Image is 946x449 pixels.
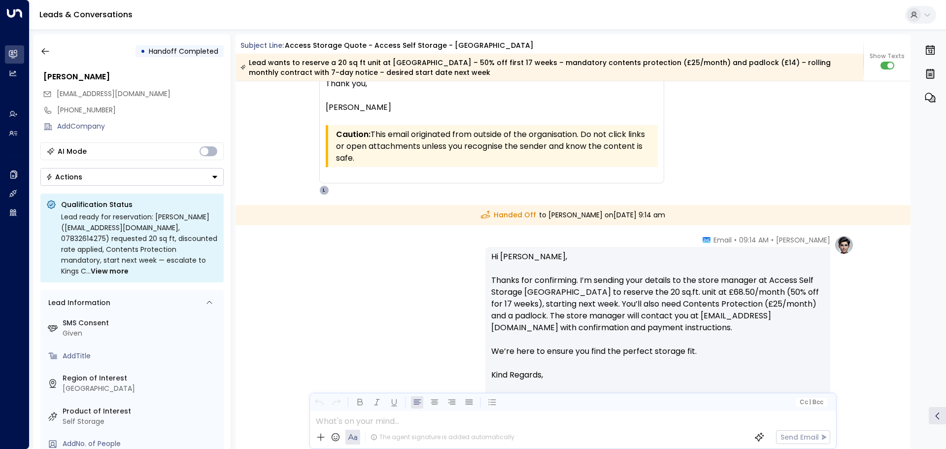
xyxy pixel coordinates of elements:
[45,298,110,308] div: Lead Information
[43,71,224,83] div: [PERSON_NAME]
[63,406,220,416] label: Product of Interest
[57,121,224,132] div: AddCompany
[57,89,170,99] span: [EMAIL_ADDRESS][DOMAIN_NAME]
[371,433,514,442] div: The agent signature is added automatically
[39,9,133,20] a: Leads & Conversations
[63,373,220,383] label: Region of Interest
[240,40,284,50] span: Subject Line:
[739,235,769,245] span: 09:14 AM
[809,399,811,406] span: |
[285,40,534,51] div: Access Storage Quote - Access Self Storage - [GEOGRAPHIC_DATA]
[491,251,824,369] p: Hi [PERSON_NAME], Thanks for confirming. I’m sending your details to the store manager at Access ...
[326,102,658,113] div: [PERSON_NAME]
[481,210,536,220] span: Handed Off
[236,205,911,225] div: to [PERSON_NAME] on [DATE] 9:14 am
[40,168,224,186] div: Button group with a nested menu
[63,416,220,427] div: Self Storage
[330,396,342,409] button: Redo
[149,46,218,56] span: Handoff Completed
[326,78,658,90] div: Thank you,
[63,439,220,449] div: AddNo. of People
[313,396,325,409] button: Undo
[40,168,224,186] button: Actions
[57,89,170,99] span: marieluisaschulze@gmail.com
[63,383,220,394] div: [GEOGRAPHIC_DATA]
[713,235,732,245] span: Email
[63,351,220,361] div: AddTitle
[240,58,858,77] div: Lead wants to reserve a 20 sq ft unit at [GEOGRAPHIC_DATA] – 50% off first 17 weeks – mandatory c...
[58,146,87,156] div: AI Mode
[319,185,329,195] div: L
[91,266,129,276] span: View more
[795,398,827,407] button: Cc|Bcc
[776,235,830,245] span: [PERSON_NAME]
[799,399,823,406] span: Cc Bcc
[46,173,82,181] div: Actions
[63,328,220,339] div: Given
[61,211,218,276] div: Lead ready for reservation: [PERSON_NAME] ([EMAIL_ADDRESS][DOMAIN_NAME], 07832614275) requested 2...
[63,318,220,328] label: SMS Consent
[57,105,224,115] div: [PHONE_NUMBER]
[336,129,655,164] div: This email originated from outside of the organisation. Do not click links or open attachments un...
[771,235,774,245] span: •
[336,129,371,140] span: Caution:
[61,200,218,209] p: Qualification Status
[140,42,145,60] div: •
[870,52,905,61] span: Show Texts
[491,369,543,381] span: Kind Regards,
[734,235,737,245] span: •
[834,235,854,255] img: profile-logo.png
